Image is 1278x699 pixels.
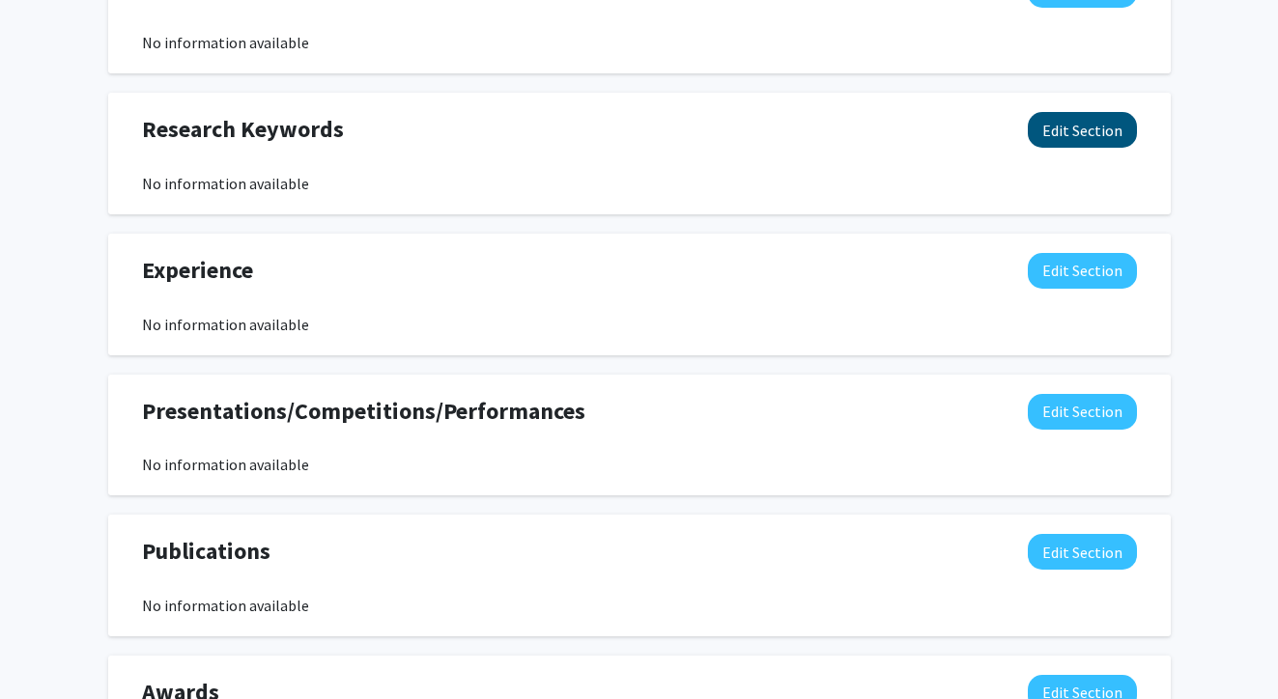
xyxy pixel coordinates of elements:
[1028,253,1137,289] button: Edit Experience
[1028,394,1137,430] button: Edit Presentations/Competitions/Performances
[14,612,82,685] iframe: Chat
[142,253,253,288] span: Experience
[142,313,1137,336] div: No information available
[142,112,344,147] span: Research Keywords
[142,453,1137,476] div: No information available
[142,394,585,429] span: Presentations/Competitions/Performances
[1028,534,1137,570] button: Edit Publications
[142,172,1137,195] div: No information available
[142,534,270,569] span: Publications
[1028,112,1137,148] button: Edit Research Keywords
[142,594,1137,617] div: No information available
[142,31,1137,54] div: No information available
